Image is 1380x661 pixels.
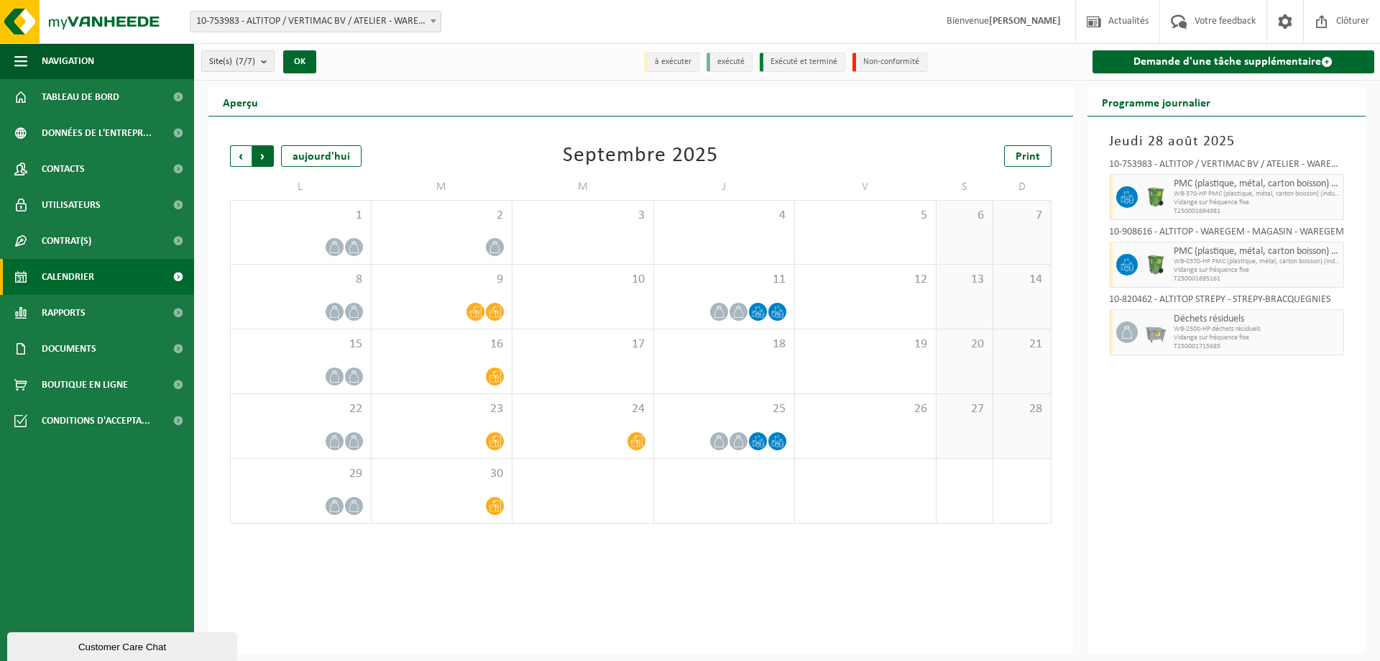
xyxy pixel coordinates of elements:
span: T250001694981 [1174,207,1340,216]
span: PMC (plastique, métal, carton boisson) (industriel) [1174,246,1340,257]
count: (7/7) [236,57,255,66]
span: 22 [238,401,364,417]
a: Demande d'une tâche supplémentaire [1092,50,1375,73]
td: M [512,174,654,200]
td: S [937,174,994,200]
button: OK [283,50,316,73]
span: Suivant [252,145,274,167]
span: Vidange sur fréquence fixe [1174,199,1340,207]
li: à exécuter [644,53,699,72]
span: 13 [944,272,986,288]
span: 10 [520,272,646,288]
div: 10-820462 - ALTITOP STRÉPY - STRÉPY-BRACQUEGNIES [1109,295,1345,309]
span: 10-753983 - ALTITOP / VERTIMAC BV / ATELIER - WAREGEM [190,11,441,32]
span: 6 [944,208,986,224]
span: 21 [1000,337,1043,352]
span: 1 [238,208,364,224]
span: 23 [379,401,505,417]
span: T250001695161 [1174,275,1340,283]
span: Boutique en ligne [42,367,128,403]
span: Print [1016,151,1040,163]
span: Navigation [42,43,94,79]
span: Rapports [42,295,86,331]
span: 29 [238,466,364,482]
span: WB-2500-HP déchets résiduels [1174,325,1340,334]
span: WB-370-HP PMC (plastique, métal, carton boisson) (industrie [1174,190,1340,199]
span: 20 [944,337,986,352]
td: L [230,174,372,200]
span: 3 [520,208,646,224]
span: 15 [238,337,364,352]
span: Vidange sur fréquence fixe [1174,334,1340,342]
span: 25 [661,401,788,417]
td: J [654,174,796,200]
span: Utilisateurs [42,187,101,223]
span: WB-0370-HP PMC (plastique, métal, carton boisson) (industrie [1174,257,1340,266]
td: M [372,174,513,200]
span: 4 [661,208,788,224]
span: 17 [520,337,646,352]
span: 12 [802,272,929,288]
span: Déchets résiduels [1174,314,1340,325]
h2: Programme journalier [1087,88,1225,116]
span: 28 [1000,401,1043,417]
td: D [993,174,1051,200]
span: 24 [520,401,646,417]
span: 2 [379,208,505,224]
span: 8 [238,272,364,288]
button: Site(s)(7/7) [201,50,275,72]
span: 18 [661,337,788,352]
span: Site(s) [209,51,255,73]
li: Exécuté et terminé [760,53,845,72]
img: WB-0370-HPE-GN-50 [1145,254,1167,275]
span: T250001715685 [1174,342,1340,351]
span: Contrat(s) [42,223,91,259]
span: 19 [802,337,929,352]
span: 7 [1000,208,1043,224]
div: 10-908616 - ALTITOP - WAREGEM - MAGASIN - WAREGEM [1109,227,1345,242]
span: 10-753983 - ALTITOP / VERTIMAC BV / ATELIER - WAREGEM [190,12,441,32]
span: PMC (plastique, métal, carton boisson) (industriel) [1174,178,1340,190]
h2: Aperçu [208,88,272,116]
iframe: chat widget [7,629,240,661]
strong: [PERSON_NAME] [989,16,1061,27]
span: 16 [379,337,505,352]
span: Données de l'entrepr... [42,115,152,151]
span: 14 [1000,272,1043,288]
span: 11 [661,272,788,288]
a: Print [1004,145,1052,167]
span: 9 [379,272,505,288]
span: 5 [802,208,929,224]
li: Non-conformité [852,53,927,72]
td: V [795,174,937,200]
span: Conditions d'accepta... [42,403,150,439]
img: WB-0370-HPE-GN-50 [1145,186,1167,208]
span: 26 [802,401,929,417]
div: Septembre 2025 [563,145,718,167]
span: Contacts [42,151,85,187]
span: Documents [42,331,96,367]
span: Précédent [230,145,252,167]
li: exécuté [707,53,753,72]
span: Tableau de bord [42,79,119,115]
div: 10-753983 - ALTITOP / VERTIMAC BV / ATELIER - WAREGEM [1109,160,1345,174]
div: aujourd'hui [281,145,362,167]
h3: Jeudi 28 août 2025 [1109,131,1345,152]
span: Vidange sur fréquence fixe [1174,266,1340,275]
span: Calendrier [42,259,94,295]
span: 30 [379,466,505,482]
img: WB-2500-GAL-GY-01 [1145,322,1167,343]
span: 27 [944,401,986,417]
